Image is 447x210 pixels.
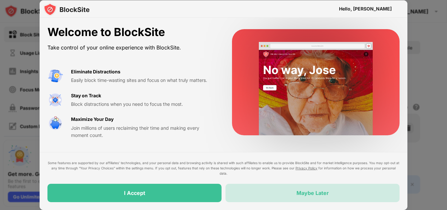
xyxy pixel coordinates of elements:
[339,6,392,11] div: Hello, [PERSON_NAME]
[296,190,329,196] div: Maybe Later
[71,116,114,123] div: Maximize Your Day
[47,92,63,108] img: value-focus.svg
[47,160,400,176] div: Some features are supported by our affiliates’ technologies, and your personal data and browsing ...
[71,68,120,75] div: Eliminate Distractions
[295,166,317,170] a: Privacy Policy
[71,124,216,139] div: Join millions of users reclaiming their time and making every moment count.
[71,92,101,99] div: Stay on Track
[71,77,216,84] div: Easily block time-wasting sites and focus on what truly matters.
[47,43,216,52] div: Take control of your online experience with BlockSite.
[44,3,90,16] img: logo-blocksite.svg
[71,101,216,108] div: Block distractions when you need to focus the most.
[47,68,63,84] img: value-avoid-distractions.svg
[47,26,216,39] div: Welcome to BlockSite
[47,116,63,131] img: value-safe-time.svg
[124,190,145,196] div: I Accept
